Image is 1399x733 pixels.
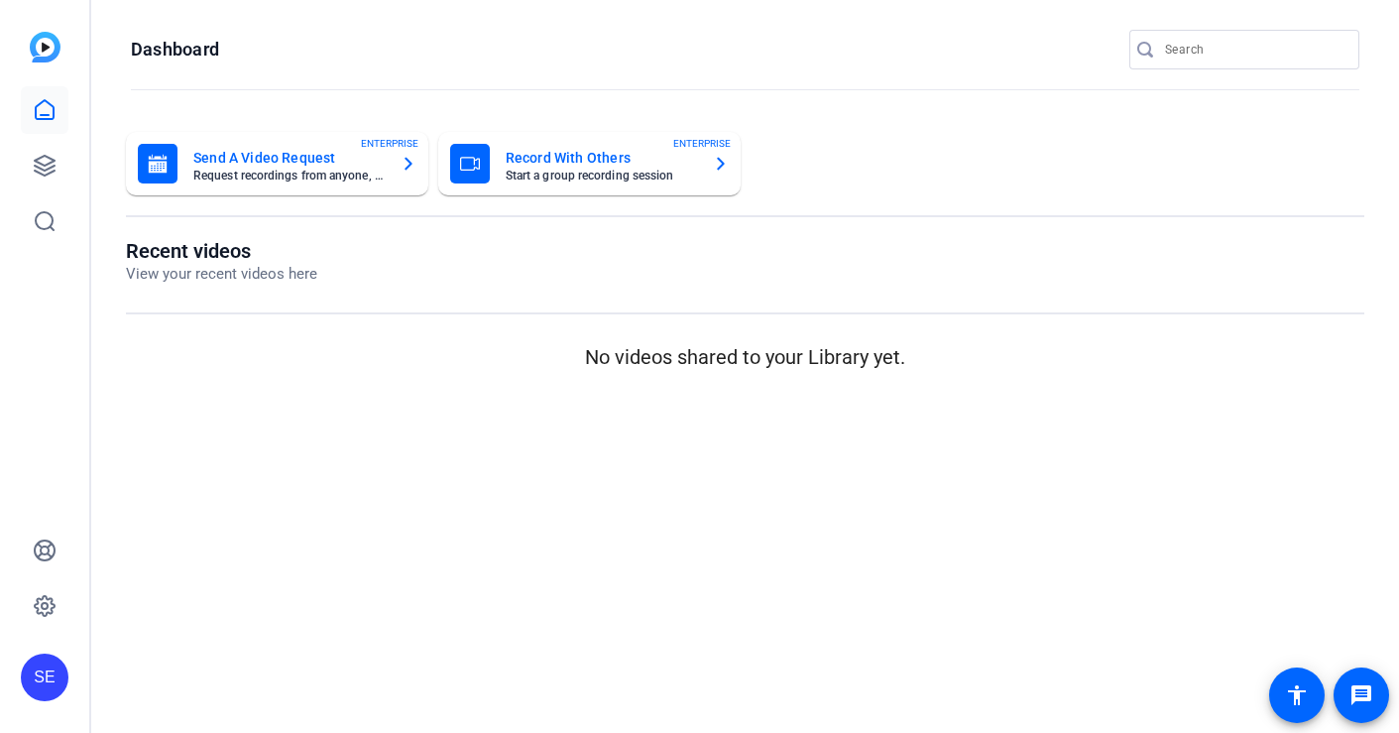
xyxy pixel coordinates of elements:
p: No videos shared to your Library yet. [126,342,1364,372]
mat-card-title: Record With Others [506,146,697,170]
mat-card-title: Send A Video Request [193,146,385,170]
span: ENTERPRISE [361,136,418,151]
h1: Recent videos [126,239,317,263]
h1: Dashboard [131,38,219,61]
mat-icon: message [1349,683,1373,707]
button: Send A Video RequestRequest recordings from anyone, anywhereENTERPRISE [126,132,428,195]
img: blue-gradient.svg [30,32,60,62]
button: Record With OthersStart a group recording sessionENTERPRISE [438,132,741,195]
div: SE [21,654,68,701]
span: ENTERPRISE [673,136,731,151]
mat-icon: accessibility [1285,683,1309,707]
mat-card-subtitle: Start a group recording session [506,170,697,182]
mat-card-subtitle: Request recordings from anyone, anywhere [193,170,385,182]
input: Search [1165,38,1343,61]
p: View your recent videos here [126,263,317,286]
